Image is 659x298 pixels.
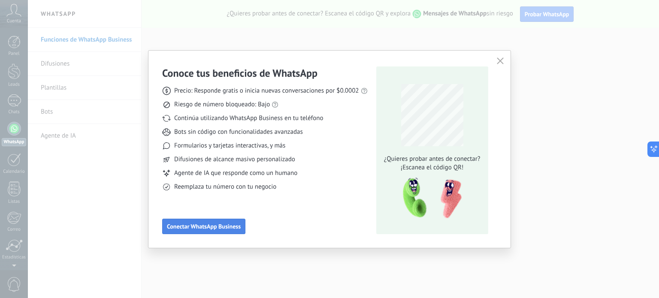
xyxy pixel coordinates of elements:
span: Precio: Responde gratis o inicia nuevas conversaciones por $0.0002 [174,87,359,95]
span: Bots sin código con funcionalidades avanzadas [174,128,303,136]
span: Agente de IA que responde como un humano [174,169,297,178]
span: Conectar WhatsApp Business [167,223,241,229]
span: Difusiones de alcance masivo personalizado [174,155,295,164]
span: Riesgo de número bloqueado: Bajo [174,100,270,109]
h3: Conoce tus beneficios de WhatsApp [162,66,317,80]
span: Reemplaza tu número con tu negocio [174,183,276,191]
img: qr-pic-1x.png [396,175,463,221]
button: Conectar WhatsApp Business [162,219,245,234]
span: ¿Quieres probar antes de conectar? [381,155,483,163]
span: Formularios y tarjetas interactivas, y más [174,141,285,150]
span: ¡Escanea el código QR! [381,163,483,172]
span: Continúa utilizando WhatsApp Business en tu teléfono [174,114,323,123]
